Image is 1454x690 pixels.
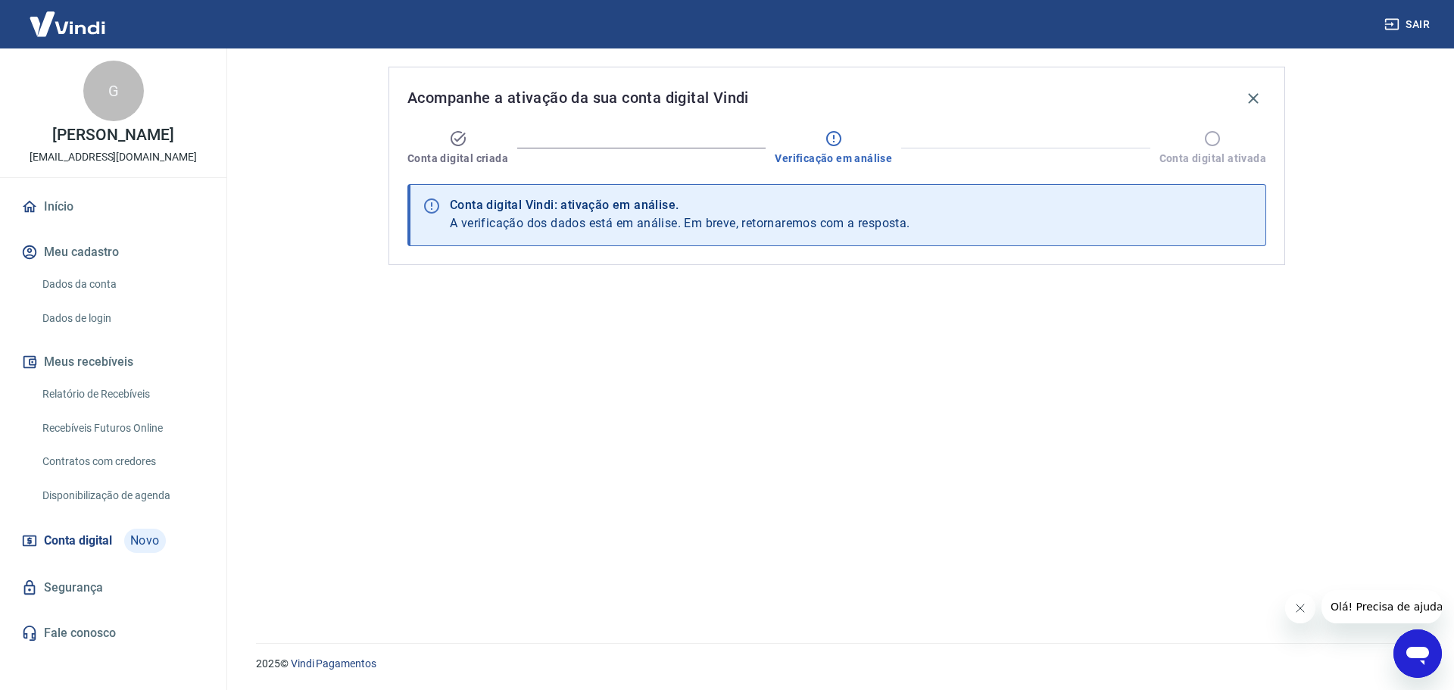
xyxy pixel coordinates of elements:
a: Início [18,190,208,223]
span: Conta digital criada [407,151,508,166]
a: Vindi Pagamentos [291,657,376,670]
div: G [83,61,144,121]
a: Disponibilização de agenda [36,480,208,511]
a: Conta digitalNovo [18,523,208,559]
button: Sair [1381,11,1436,39]
a: Relatório de Recebíveis [36,379,208,410]
span: Verificação em análise [775,151,892,166]
iframe: Mensagem da empresa [1321,590,1442,623]
a: Dados de login [36,303,208,334]
img: Vindi [18,1,117,47]
span: Olá! Precisa de ajuda? [9,11,127,23]
p: [PERSON_NAME] [52,127,173,143]
a: Fale conosco [18,617,208,650]
a: Recebíveis Futuros Online [36,413,208,444]
button: Meu cadastro [18,236,208,269]
div: Conta digital Vindi: ativação em análise. [450,196,910,214]
iframe: Fechar mensagem [1285,593,1315,623]
span: Conta digital [44,530,112,551]
a: Contratos com credores [36,446,208,477]
iframe: Botão para abrir a janela de mensagens [1393,629,1442,678]
span: Novo [124,529,166,553]
p: 2025 © [256,656,1418,672]
span: A verificação dos dados está em análise. Em breve, retornaremos com a resposta. [450,216,910,230]
p: [EMAIL_ADDRESS][DOMAIN_NAME] [30,149,197,165]
a: Dados da conta [36,269,208,300]
a: Segurança [18,571,208,604]
span: Conta digital ativada [1159,151,1266,166]
button: Meus recebíveis [18,345,208,379]
span: Acompanhe a ativação da sua conta digital Vindi [407,86,749,110]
